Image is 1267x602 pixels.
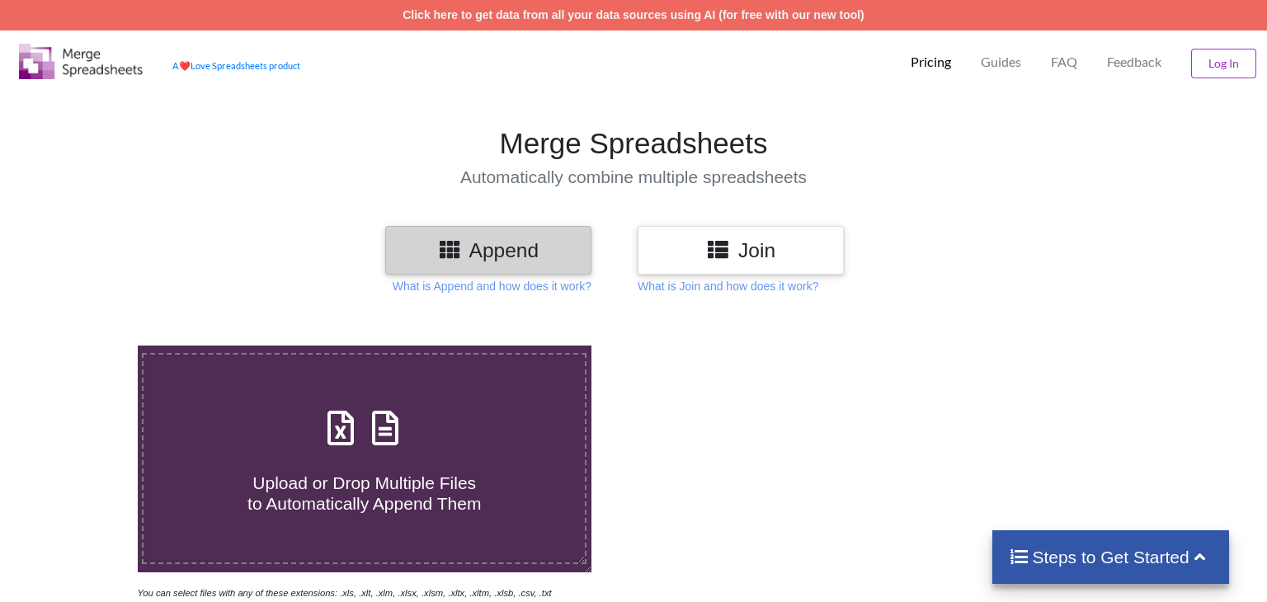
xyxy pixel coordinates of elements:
[398,238,579,262] h3: Append
[638,278,818,294] p: What is Join and how does it work?
[403,8,864,21] a: Click here to get data from all your data sources using AI (for free with our new tool)
[1051,54,1077,71] p: FAQ
[1009,547,1213,567] h4: Steps to Get Started
[138,588,552,598] i: You can select files with any of these extensions: .xls, .xlt, .xlm, .xlsx, .xlsm, .xltx, .xltm, ...
[981,54,1021,71] p: Guides
[179,60,191,71] span: heart
[650,238,831,262] h3: Join
[172,60,300,71] a: AheartLove Spreadsheets product
[19,44,143,79] img: Logo.png
[247,473,481,513] span: Upload or Drop Multiple Files to Automatically Append Them
[911,54,951,71] p: Pricing
[393,278,591,294] p: What is Append and how does it work?
[1191,49,1256,78] button: Log In
[1107,55,1161,68] span: Feedback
